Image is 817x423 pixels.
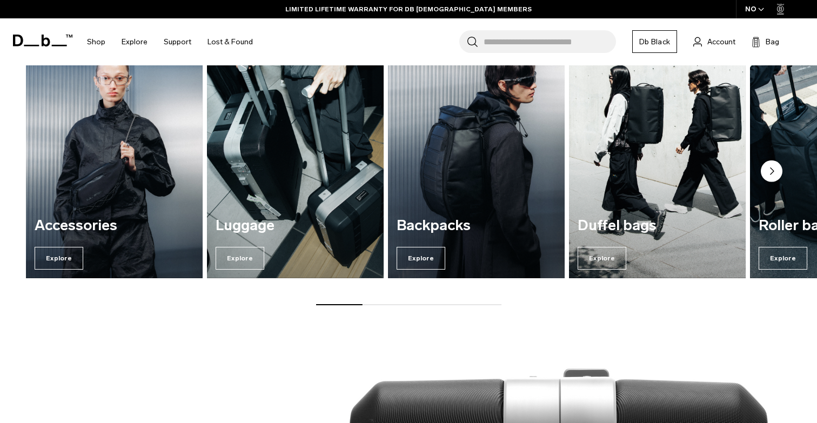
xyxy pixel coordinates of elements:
[752,35,779,48] button: Bag
[122,23,148,61] a: Explore
[35,247,83,270] span: Explore
[207,23,253,61] a: Lost & Found
[569,39,746,278] a: Duffel bags Explore
[759,247,807,270] span: Explore
[26,39,203,278] a: Accessories Explore
[35,218,194,234] h3: Accessories
[216,218,375,234] h3: Luggage
[766,36,779,48] span: Bag
[397,218,556,234] h3: Backpacks
[87,23,105,61] a: Shop
[578,247,626,270] span: Explore
[207,39,384,278] a: Luggage Explore
[761,160,782,184] button: Next slide
[164,23,191,61] a: Support
[26,39,203,278] div: 1 / 7
[578,218,737,234] h3: Duffel bags
[693,35,735,48] a: Account
[632,30,677,53] a: Db Black
[707,36,735,48] span: Account
[285,4,532,14] a: LIMITED LIFETIME WARRANTY FOR DB [DEMOGRAPHIC_DATA] MEMBERS
[397,247,445,270] span: Explore
[388,39,565,278] a: Backpacks Explore
[216,247,264,270] span: Explore
[79,18,261,65] nav: Main Navigation
[388,39,565,278] div: 3 / 7
[569,39,746,278] div: 4 / 7
[207,39,384,278] div: 2 / 7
